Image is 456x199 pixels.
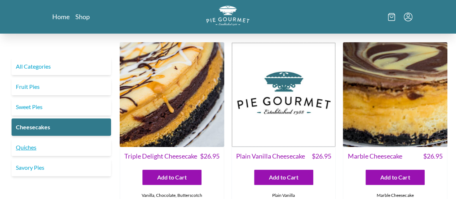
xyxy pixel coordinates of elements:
[206,6,249,26] img: logo
[124,151,197,161] span: Triple Delight Cheesecake
[311,151,331,161] span: $ 26.95
[366,170,425,185] button: Add to Cart
[236,151,305,161] span: Plain Vanilla Cheesecake
[231,42,336,147] img: Plain Vanilla Cheesecake
[347,151,402,161] span: Marble Cheesecake
[157,173,187,182] span: Add to Cart
[120,42,224,147] img: Triple Delight Cheesecake
[12,118,111,136] a: Cheesecakes
[12,98,111,116] a: Sweet Pies
[52,12,70,21] a: Home
[254,170,313,185] button: Add to Cart
[343,42,447,147] img: Marble Cheesecake
[75,12,90,21] a: Shop
[12,58,111,75] a: All Categories
[12,159,111,176] a: Savory Pies
[12,139,111,156] a: Quiches
[206,6,249,28] a: Logo
[380,173,410,182] span: Add to Cart
[404,13,412,21] button: Menu
[423,151,443,161] span: $ 26.95
[269,173,298,182] span: Add to Cart
[12,78,111,95] a: Fruit Pies
[200,151,220,161] span: $ 26.95
[142,170,202,185] button: Add to Cart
